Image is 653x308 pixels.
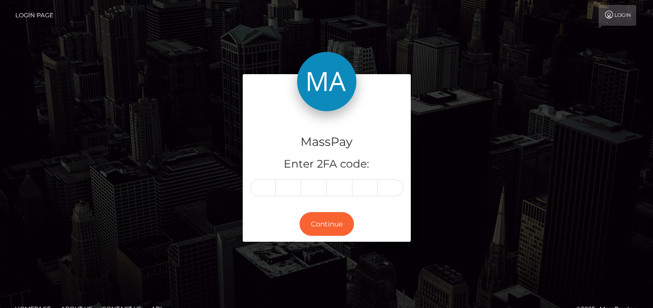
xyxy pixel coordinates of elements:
img: MassPay [297,52,356,111]
h5: Enter 2FA code: [250,157,403,172]
a: Login Page [15,5,53,26]
button: Continue [300,212,354,236]
a: Login [599,5,636,26]
h4: MassPay [250,133,403,151]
